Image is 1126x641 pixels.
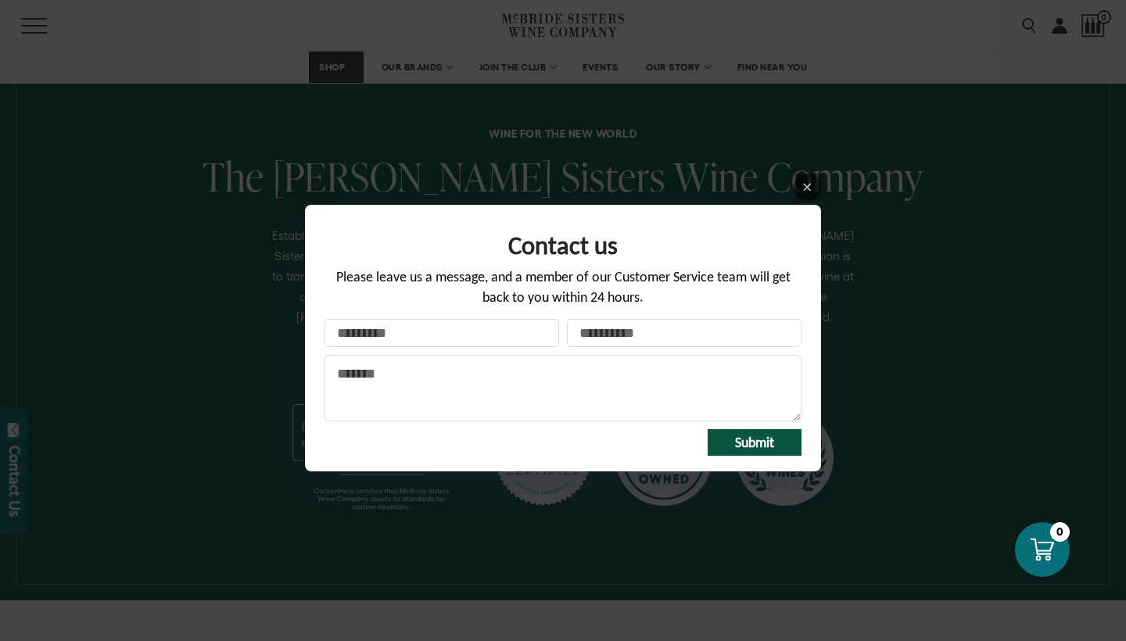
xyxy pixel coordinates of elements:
[325,220,801,267] div: Form title
[735,434,774,451] span: Submit
[1050,522,1070,542] div: 0
[567,319,801,347] input: Your email
[325,267,801,318] div: Please leave us a message, and a member of our Customer Service team will get back to you within ...
[325,355,801,421] textarea: Message
[508,230,618,261] span: Contact us
[708,429,801,456] button: Submit
[325,319,559,347] input: Your name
